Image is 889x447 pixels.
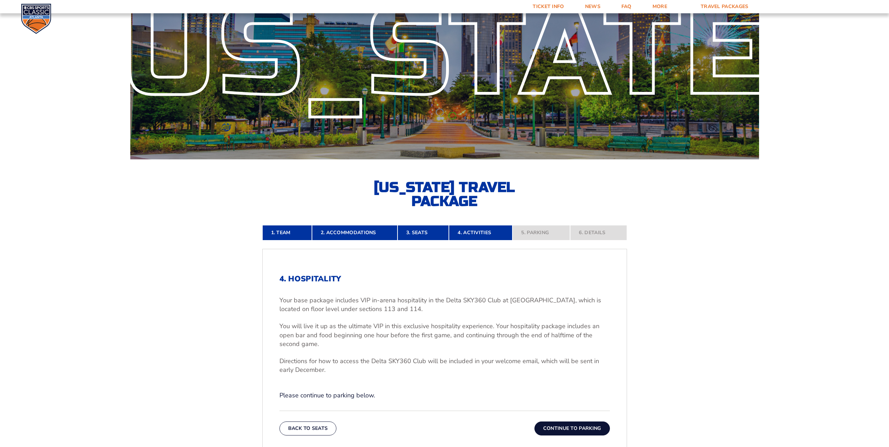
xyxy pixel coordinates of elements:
[312,225,398,240] a: 2. Accommodations
[279,274,610,283] h2: 4. Hospitality
[534,421,610,435] button: Continue To Parking
[279,421,337,435] button: Back To Seats
[279,391,610,400] p: Please continue to parking below.
[21,3,51,34] img: CBS Sports Classic
[74,3,815,103] div: [US_STATE]
[279,296,610,313] p: Your base package includes VIP in-arena hospitality in the Delta SKY360 Club at [GEOGRAPHIC_DATA]...
[279,322,610,348] p: You will live it up as the ultimate VIP in this exclusive hospitality experience. Your hospitalit...
[279,357,610,374] p: Directions for how to access the Delta SKY360 Club will be included in your welcome email, which ...
[262,225,312,240] a: 1. Team
[368,180,522,208] h2: [US_STATE] Travel Package
[398,225,449,240] a: 3. Seats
